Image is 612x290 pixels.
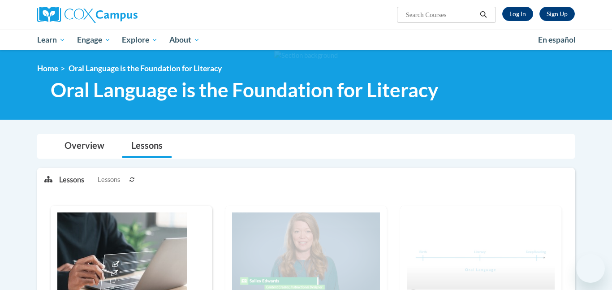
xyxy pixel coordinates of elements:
[116,30,164,50] a: Explore
[51,78,438,102] span: Oral Language is the Foundation for Literacy
[539,7,575,21] a: Register
[538,35,576,44] span: En español
[98,175,120,185] span: Lessons
[59,175,84,185] p: Lessons
[122,35,158,45] span: Explore
[24,30,588,50] div: Main menu
[71,30,116,50] a: Engage
[169,35,200,45] span: About
[37,7,138,23] img: Cox Campus
[477,9,490,20] button: Search
[502,7,533,21] a: Log In
[37,35,65,45] span: Learn
[405,9,477,20] input: Search Courses
[37,64,58,73] a: Home
[69,64,222,73] span: Oral Language is the Foundation for Literacy
[122,134,172,158] a: Lessons
[407,212,555,290] img: Course Image
[576,254,605,283] iframe: Button to launch messaging window
[532,30,582,49] a: En español
[274,51,338,61] img: Section background
[77,35,111,45] span: Engage
[31,30,71,50] a: Learn
[37,7,207,23] a: Cox Campus
[56,134,113,158] a: Overview
[164,30,206,50] a: About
